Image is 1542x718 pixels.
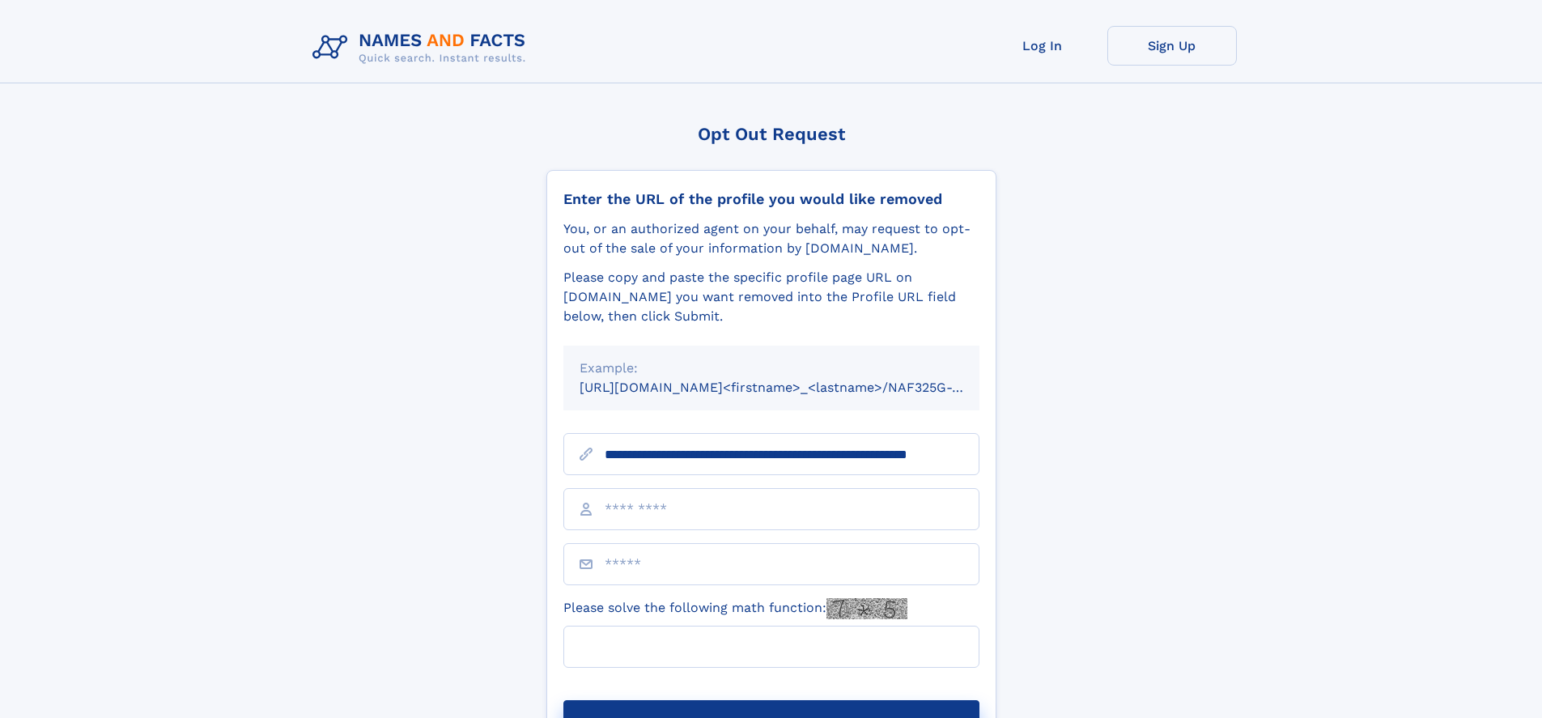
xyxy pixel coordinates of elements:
[546,124,996,144] div: Opt Out Request
[978,26,1107,66] a: Log In
[580,380,1010,395] small: [URL][DOMAIN_NAME]<firstname>_<lastname>/NAF325G-xxxxxxxx
[563,219,979,258] div: You, or an authorized agent on your behalf, may request to opt-out of the sale of your informatio...
[563,268,979,326] div: Please copy and paste the specific profile page URL on [DOMAIN_NAME] you want removed into the Pr...
[580,359,963,378] div: Example:
[563,598,907,619] label: Please solve the following math function:
[563,190,979,208] div: Enter the URL of the profile you would like removed
[1107,26,1237,66] a: Sign Up
[306,26,539,70] img: Logo Names and Facts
